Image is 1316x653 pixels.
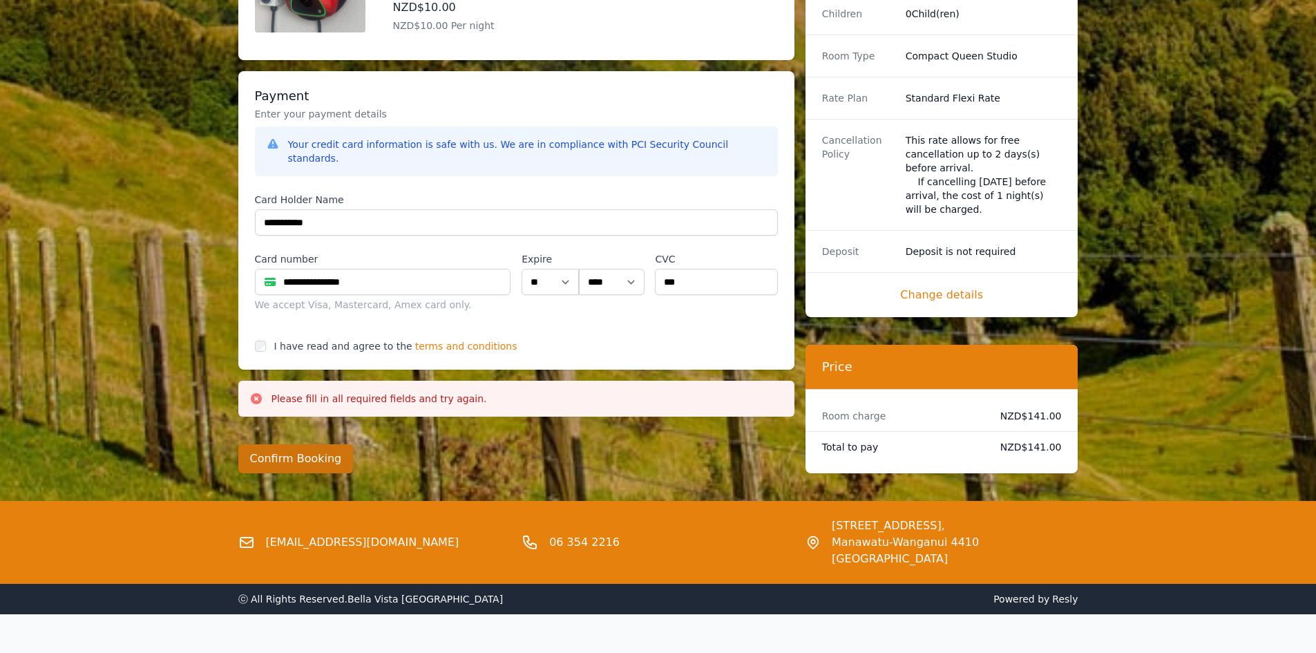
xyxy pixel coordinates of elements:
dd: Standard Flexi Rate [906,91,1062,105]
div: This rate allows for free cancellation up to 2 days(s) before arrival. If cancelling [DATE] befor... [906,133,1062,216]
a: [EMAIL_ADDRESS][DOMAIN_NAME] [266,534,459,551]
dt: Rate Plan [822,91,895,105]
dt: Room Type [822,49,895,63]
span: Change details [822,287,1062,303]
dd: NZD$141.00 [989,409,1062,423]
dd: 0 Child(ren) [906,7,1062,21]
dt: Cancellation Policy [822,133,895,216]
p: NZD$10.00 Per night [393,19,690,32]
p: Please fill in all required fields and try again. [271,392,487,406]
label: I have read and agree to the [274,341,412,352]
span: Powered by [664,592,1078,606]
dt: Room charge [822,409,978,423]
span: Manawatu-Wanganui 4410 [GEOGRAPHIC_DATA] [832,534,1078,567]
dd: NZD$141.00 [989,440,1062,454]
span: ⓒ All Rights Reserved. Bella Vista [GEOGRAPHIC_DATA] [238,594,504,605]
h3: Payment [255,88,778,104]
label: Expire [522,252,579,266]
label: Card number [255,252,511,266]
button: Confirm Booking [238,444,354,473]
a: Resly [1052,594,1078,605]
dt: Total to pay [822,440,978,454]
dt: Deposit [822,245,895,258]
h3: Price [822,359,1062,375]
div: Your credit card information is safe with us. We are in compliance with PCI Security Council stan... [288,138,767,165]
p: Enter your payment details [255,107,778,121]
label: Card Holder Name [255,193,778,207]
dd: Deposit is not required [906,245,1062,258]
label: CVC [655,252,777,266]
dt: Children [822,7,895,21]
span: terms and conditions [415,339,517,353]
span: [STREET_ADDRESS], [832,518,1078,534]
label: . [579,252,644,266]
dd: Compact Queen Studio [906,49,1062,63]
a: 06 354 2216 [549,534,620,551]
div: We accept Visa, Mastercard, Amex card only. [255,298,511,312]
